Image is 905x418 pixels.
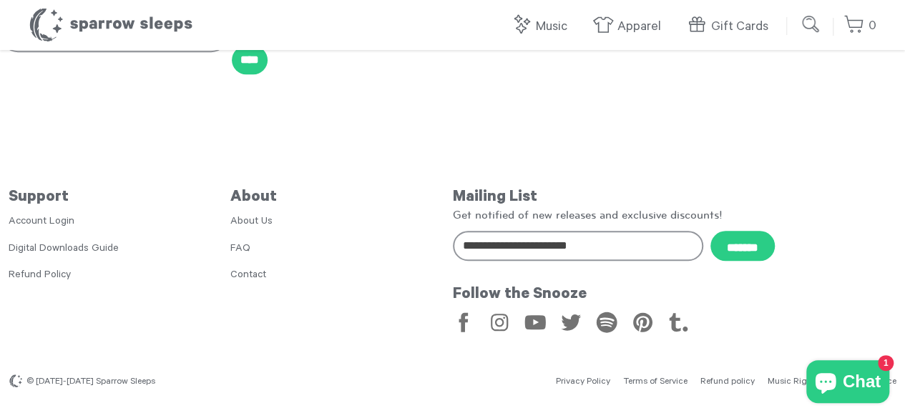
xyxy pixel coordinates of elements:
[700,377,755,387] a: Refund policy
[797,10,826,39] input: Submit
[632,312,653,333] a: Pinterest
[592,11,668,42] a: Apparel
[686,11,776,42] a: Gift Cards
[230,217,273,228] a: About Us
[843,11,876,41] a: 0
[511,11,574,42] a: Music
[768,377,819,387] a: Music Rights
[453,286,897,304] h5: Follow the Snooze
[230,189,452,207] h5: About
[596,312,617,333] a: Spotify
[802,360,894,407] inbox-online-store-chat: Shopify online store chat
[230,270,266,282] a: Contact
[29,7,193,43] h1: Sparrow Sleeps
[230,244,250,255] a: FAQ
[453,312,474,333] a: Facebook
[9,244,119,255] a: Digital Downloads Guide
[453,207,897,223] p: Get notified of new releases and exclusive discounts!
[524,312,546,333] a: YouTube
[489,312,510,333] a: Instagram
[9,270,71,282] a: Refund Policy
[9,217,74,228] a: Account Login
[26,377,155,387] span: © [DATE]-[DATE] Sparrow Sleeps
[556,377,610,387] a: Privacy Policy
[453,189,897,207] h5: Mailing List
[667,312,689,333] a: Tumblr
[9,189,230,207] h5: Support
[560,312,582,333] a: Twitter
[623,377,688,387] a: Terms of Service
